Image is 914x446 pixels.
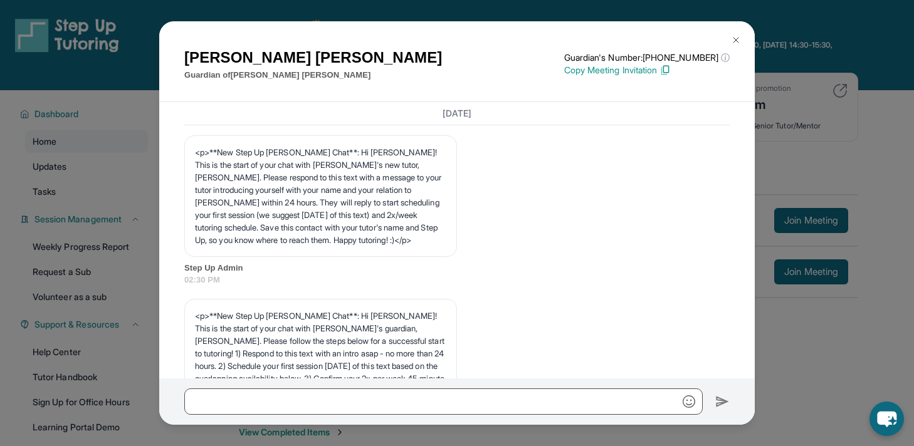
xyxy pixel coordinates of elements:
[184,69,442,81] p: Guardian of [PERSON_NAME] [PERSON_NAME]
[564,51,730,64] p: Guardian's Number: [PHONE_NUMBER]
[659,65,671,76] img: Copy Icon
[195,146,446,246] p: <p>**New Step Up [PERSON_NAME] Chat**: Hi [PERSON_NAME]! This is the start of your chat with [PER...
[184,262,730,274] span: Step Up Admin
[184,46,442,69] h1: [PERSON_NAME] [PERSON_NAME]
[683,395,695,408] img: Emoji
[715,394,730,409] img: Send icon
[184,107,730,120] h3: [DATE]
[731,35,741,45] img: Close Icon
[184,274,730,286] span: 02:30 PM
[564,64,730,76] p: Copy Meeting Invitation
[721,51,730,64] span: ⓘ
[195,309,446,422] p: <p>**New Step Up [PERSON_NAME] Chat**: Hi [PERSON_NAME]! This is the start of your chat with [PER...
[869,402,904,436] button: chat-button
